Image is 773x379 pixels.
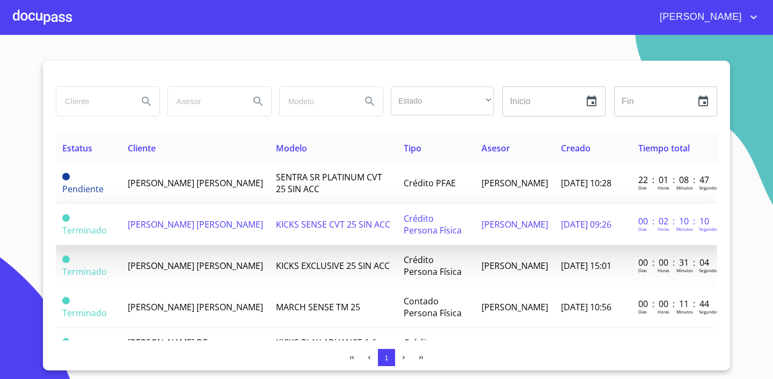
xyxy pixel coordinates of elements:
[482,177,548,189] span: [PERSON_NAME]
[699,267,719,273] p: Segundos
[404,254,462,278] span: Crédito Persona Física
[276,337,376,360] span: KICKS PLAY ADVANCE 1 6 LTS CVT 25 SIN ACC K
[62,266,107,278] span: Terminado
[404,295,462,319] span: Contado Persona Física
[128,260,263,272] span: [PERSON_NAME] [PERSON_NAME]
[128,337,208,360] span: [PERSON_NAME] DE [PERSON_NAME]
[404,177,456,189] span: Crédito PFAE
[638,185,647,191] p: Dias
[699,309,719,315] p: Segundos
[276,142,307,154] span: Modelo
[391,86,494,115] div: ​
[62,256,70,263] span: Terminado
[676,185,693,191] p: Minutos
[561,142,590,154] span: Creado
[280,87,353,116] input: search
[128,301,263,313] span: [PERSON_NAME] [PERSON_NAME]
[638,309,647,315] p: Dias
[699,226,719,232] p: Segundos
[128,218,263,230] span: [PERSON_NAME] [PERSON_NAME]
[404,213,462,236] span: Crédito Persona Física
[561,301,611,313] span: [DATE] 10:56
[658,226,669,232] p: Horas
[652,9,760,26] button: account of current user
[658,185,669,191] p: Horas
[638,339,711,351] p: 00 : 01 : 04 : 56
[658,309,669,315] p: Horas
[638,142,690,154] span: Tiempo total
[62,183,104,195] span: Pendiente
[62,224,107,236] span: Terminado
[62,338,70,346] span: Terminado
[128,142,156,154] span: Cliente
[378,349,395,366] button: 1
[62,307,107,319] span: Terminado
[482,260,548,272] span: [PERSON_NAME]
[561,177,611,189] span: [DATE] 10:28
[652,9,747,26] span: [PERSON_NAME]
[638,215,711,227] p: 00 : 02 : 10 : 10
[638,298,711,310] p: 00 : 00 : 11 : 44
[676,226,693,232] p: Minutos
[276,260,390,272] span: KICKS EXCLUSIVE 25 SIN ACC
[638,257,711,268] p: 00 : 00 : 31 : 04
[276,218,390,230] span: KICKS SENSE CVT 25 SIN ACC
[357,89,383,114] button: Search
[482,301,548,313] span: [PERSON_NAME]
[134,89,159,114] button: Search
[676,309,693,315] p: Minutos
[482,218,548,230] span: [PERSON_NAME]
[62,142,92,154] span: Estatus
[62,297,70,304] span: Terminado
[62,173,70,180] span: Pendiente
[482,142,510,154] span: Asesor
[168,87,241,116] input: search
[561,218,611,230] span: [DATE] 09:26
[276,301,360,313] span: MARCH SENSE TM 25
[404,337,462,360] span: Crédito Persona Física
[128,177,263,189] span: [PERSON_NAME] [PERSON_NAME]
[384,354,388,362] span: 1
[658,267,669,273] p: Horas
[561,260,611,272] span: [DATE] 15:01
[276,171,382,195] span: SENTRA SR PLATINUM CVT 25 SIN ACC
[638,267,647,273] p: Dias
[638,226,647,232] p: Dias
[56,87,129,116] input: search
[404,142,421,154] span: Tipo
[638,174,711,186] p: 22 : 01 : 08 : 47
[245,89,271,114] button: Search
[62,214,70,222] span: Terminado
[676,267,693,273] p: Minutos
[699,185,719,191] p: Segundos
